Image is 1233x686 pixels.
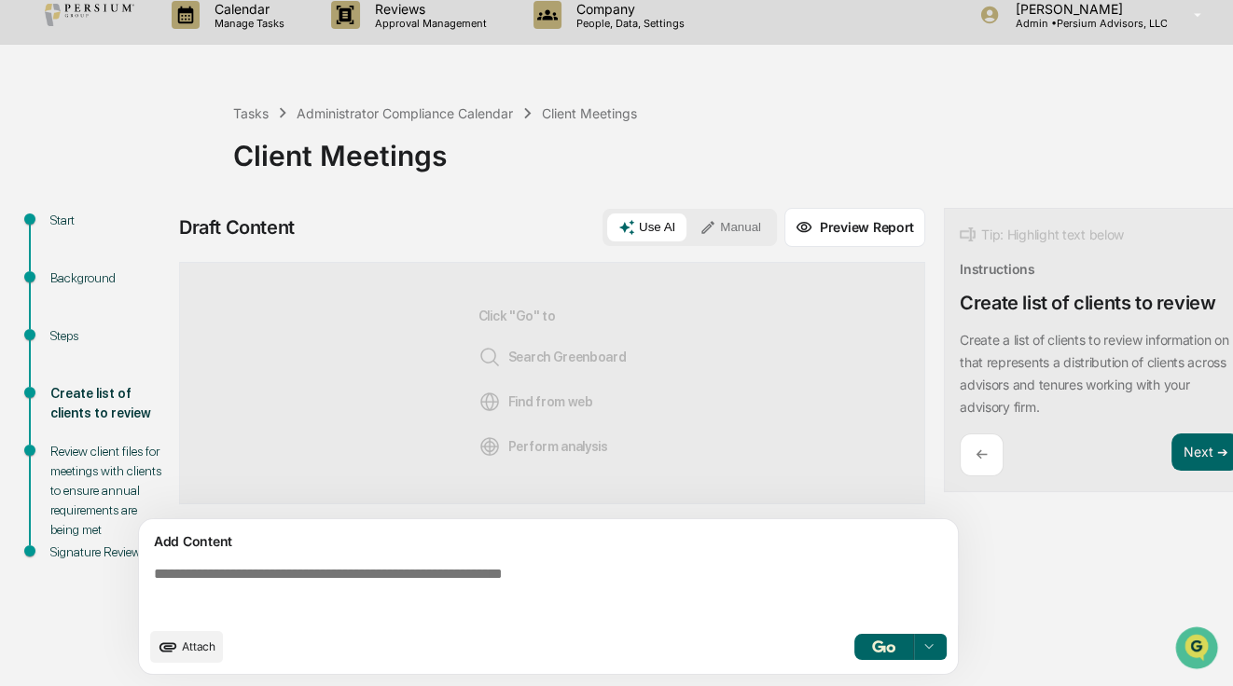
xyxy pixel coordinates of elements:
div: Signature Review [50,542,168,562]
a: Powered byPylon [132,315,226,330]
div: 🗄️ [135,237,150,252]
p: How can we help? [19,39,339,69]
p: Create a list of clients to review information on that represents a distribution of clients acros... [960,332,1228,415]
button: Preview Report [784,208,925,247]
div: 🖐️ [19,237,34,252]
p: Approval Management [360,17,496,30]
div: Tip: Highlight text below [960,224,1124,246]
p: Reviews [360,1,496,17]
a: 🔎Data Lookup [11,263,125,296]
p: Company [561,1,694,17]
span: Perform analysis [478,435,608,458]
img: logo [45,4,134,26]
div: Instructions [960,261,1035,277]
div: Click "Go" to [478,293,627,473]
div: Start new chat [63,143,306,161]
div: We're available if you need us! [63,161,236,176]
p: Admin • Persium Advisors, LLC [1000,17,1167,30]
p: ← [976,446,988,463]
div: Start [50,211,168,230]
div: 🔎 [19,272,34,287]
iframe: Open customer support [1173,624,1224,675]
span: Find from web [478,391,593,413]
div: Add Content [150,530,947,553]
img: Analysis [478,435,501,458]
button: upload document [150,631,223,663]
div: Review client files for meetings with clients to ensure annual requirements are being met [50,442,168,540]
div: Tasks [233,105,269,121]
span: Search Greenboard [478,346,627,368]
div: Create list of clients to review [960,292,1215,314]
img: 1746055101610-c473b297-6a78-478c-a979-82029cc54cd1 [19,143,52,176]
img: Go [872,640,894,652]
div: Draft Content [179,216,295,239]
div: Background [50,268,168,288]
div: Steps [50,326,168,346]
p: Manage Tasks [200,17,294,30]
button: Go [854,634,914,660]
div: Administrator Compliance Calendar [297,105,513,121]
button: Start new chat [317,148,339,171]
button: Manual [688,213,772,241]
img: Search [478,346,501,368]
span: Preclearance [37,235,120,254]
div: Client Meetings [542,105,637,121]
div: Client Meetings [233,124,1224,172]
a: 🗄️Attestations [128,227,239,261]
span: Data Lookup [37,270,118,289]
div: Create list of clients to review [50,384,168,423]
span: Attestations [154,235,231,254]
p: Calendar [200,1,294,17]
span: Attach [182,639,215,653]
p: [PERSON_NAME] [1000,1,1167,17]
button: Use AI [607,213,686,241]
a: 🖐️Preclearance [11,227,128,261]
p: People, Data, Settings [561,17,694,30]
span: Pylon [186,316,226,330]
img: Web [478,391,501,413]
